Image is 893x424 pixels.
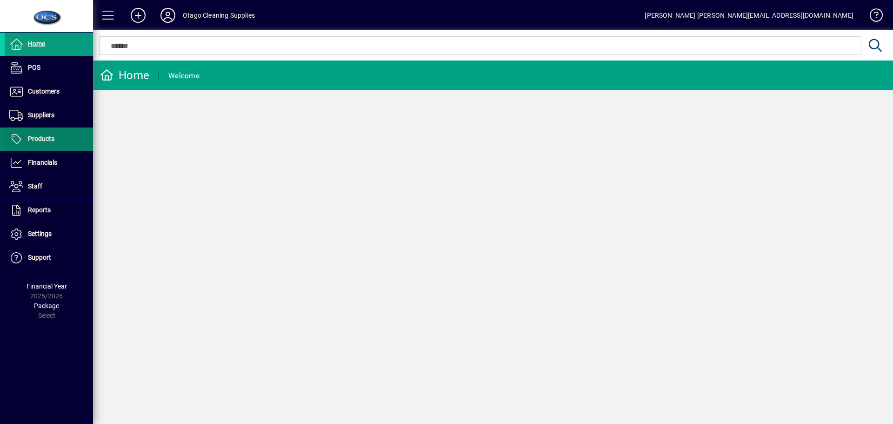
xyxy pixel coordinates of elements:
a: Products [5,128,93,151]
a: Settings [5,222,93,246]
span: Support [28,254,51,261]
span: Reports [28,206,51,214]
span: Settings [28,230,52,237]
div: [PERSON_NAME] [PERSON_NAME][EMAIL_ADDRESS][DOMAIN_NAME] [645,8,853,23]
a: Knowledge Base [863,2,881,32]
a: Reports [5,199,93,222]
a: Suppliers [5,104,93,127]
div: Home [100,68,149,83]
span: Financials [28,159,57,166]
span: Financial Year [27,283,67,290]
a: POS [5,56,93,80]
a: Financials [5,151,93,175]
a: Support [5,246,93,269]
a: Customers [5,80,93,103]
span: Home [28,40,45,47]
div: Welcome [168,68,200,83]
button: Profile [153,7,183,24]
span: Package [34,302,59,310]
span: POS [28,64,40,71]
span: Customers [28,87,60,95]
a: Staff [5,175,93,198]
button: Add [123,7,153,24]
div: Otago Cleaning Supplies [183,8,255,23]
span: Staff [28,182,42,190]
span: Products [28,135,54,142]
span: Suppliers [28,111,54,119]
